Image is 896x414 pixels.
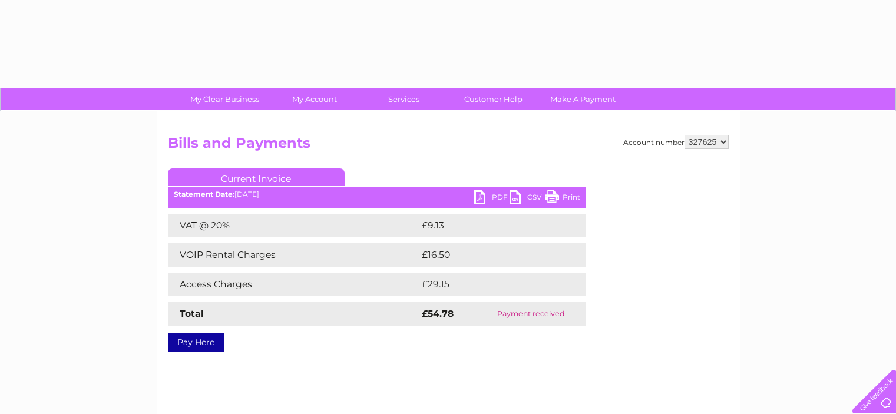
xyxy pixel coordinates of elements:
a: Services [355,88,452,110]
td: VAT @ 20% [168,214,419,237]
td: £16.50 [419,243,561,267]
a: My Clear Business [176,88,273,110]
a: My Account [266,88,363,110]
b: Statement Date: [174,190,234,198]
a: CSV [510,190,545,207]
a: Make A Payment [534,88,632,110]
div: Account number [623,135,729,149]
td: Payment received [475,302,586,326]
a: Current Invoice [168,168,345,186]
strong: £54.78 [422,308,454,319]
strong: Total [180,308,204,319]
div: [DATE] [168,190,586,198]
a: Customer Help [445,88,542,110]
h2: Bills and Payments [168,135,729,157]
a: PDF [474,190,510,207]
td: £29.15 [419,273,561,296]
a: Pay Here [168,333,224,352]
td: VOIP Rental Charges [168,243,419,267]
td: Access Charges [168,273,419,296]
a: Print [545,190,580,207]
td: £9.13 [419,214,557,237]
